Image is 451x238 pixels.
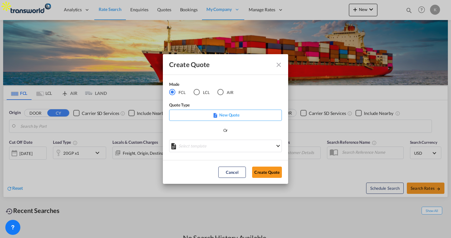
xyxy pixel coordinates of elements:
md-radio-button: AIR [217,89,233,96]
iframe: Chat [5,205,27,229]
button: Close dialog [272,59,284,70]
md-icon: Close dialog [275,61,283,69]
div: New Quote [169,110,282,121]
md-dialog: Create QuoteModeFCL LCLAIR ... [163,54,288,184]
button: Cancel [218,167,246,178]
div: Mode [169,81,241,89]
div: Or [223,127,228,133]
md-radio-button: LCL [194,89,210,96]
md-select: Select template [169,140,282,152]
div: Create Quote [169,60,271,68]
button: Create Quote [252,167,282,178]
md-radio-button: FCL [169,89,186,96]
div: Quote Type [169,102,282,110]
p: New Quote [171,112,280,118]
